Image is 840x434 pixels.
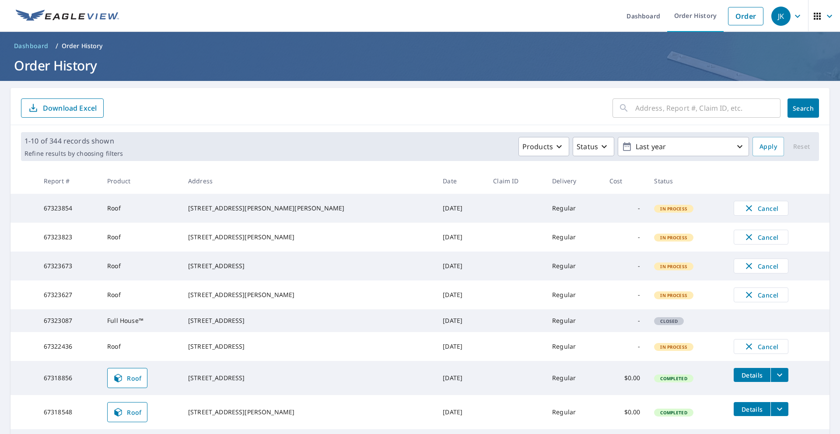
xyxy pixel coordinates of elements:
[573,137,614,156] button: Status
[728,7,763,25] a: Order
[100,223,181,252] td: Roof
[37,280,100,309] td: 67323627
[436,194,486,223] td: [DATE]
[43,103,97,113] p: Download Excel
[734,368,770,382] button: detailsBtn-67318856
[37,332,100,361] td: 67322436
[100,280,181,309] td: Roof
[752,137,784,156] button: Apply
[107,402,147,422] a: Roof
[602,395,647,429] td: $0.00
[24,136,123,146] p: 1-10 of 344 records shown
[577,141,598,152] p: Status
[545,168,602,194] th: Delivery
[10,39,52,53] a: Dashboard
[743,290,779,300] span: Cancel
[770,402,788,416] button: filesDropdownBtn-67318548
[436,309,486,332] td: [DATE]
[100,194,181,223] td: Roof
[522,141,553,152] p: Products
[602,280,647,309] td: -
[436,168,486,194] th: Date
[759,141,777,152] span: Apply
[545,361,602,395] td: Regular
[602,361,647,395] td: $0.00
[37,168,100,194] th: Report #
[37,223,100,252] td: 67323823
[486,168,545,194] th: Claim ID
[545,309,602,332] td: Regular
[188,408,429,416] div: [STREET_ADDRESS][PERSON_NAME]
[181,168,436,194] th: Address
[545,194,602,223] td: Regular
[21,98,104,118] button: Download Excel
[100,252,181,280] td: Roof
[107,368,147,388] a: Roof
[794,104,812,112] span: Search
[655,318,683,324] span: Closed
[743,341,779,352] span: Cancel
[188,316,429,325] div: [STREET_ADDRESS]
[188,290,429,299] div: [STREET_ADDRESS][PERSON_NAME]
[100,332,181,361] td: Roof
[734,339,788,354] button: Cancel
[739,371,765,379] span: Details
[518,137,569,156] button: Products
[62,42,103,50] p: Order History
[734,201,788,216] button: Cancel
[602,332,647,361] td: -
[188,204,429,213] div: [STREET_ADDRESS][PERSON_NAME][PERSON_NAME]
[734,259,788,273] button: Cancel
[545,252,602,280] td: Regular
[655,234,693,241] span: In Process
[655,206,693,212] span: In Process
[188,262,429,270] div: [STREET_ADDRESS]
[635,96,780,120] input: Address, Report #, Claim ID, etc.
[602,194,647,223] td: -
[602,252,647,280] td: -
[655,409,692,416] span: Completed
[734,287,788,302] button: Cancel
[10,39,829,53] nav: breadcrumb
[100,309,181,332] td: Full House™
[771,7,791,26] div: JK
[655,263,693,269] span: In Process
[37,194,100,223] td: 67323854
[647,168,727,194] th: Status
[545,395,602,429] td: Regular
[436,361,486,395] td: [DATE]
[655,292,693,298] span: In Process
[436,332,486,361] td: [DATE]
[113,407,142,417] span: Roof
[56,41,58,51] li: /
[436,280,486,309] td: [DATE]
[436,252,486,280] td: [DATE]
[734,402,770,416] button: detailsBtn-67318548
[602,223,647,252] td: -
[14,42,49,50] span: Dashboard
[37,252,100,280] td: 67323673
[545,223,602,252] td: Regular
[743,261,779,271] span: Cancel
[739,405,765,413] span: Details
[770,368,788,382] button: filesDropdownBtn-67318856
[16,10,119,23] img: EV Logo
[655,375,692,381] span: Completed
[436,223,486,252] td: [DATE]
[37,309,100,332] td: 67323087
[113,373,142,383] span: Roof
[37,361,100,395] td: 67318856
[602,168,647,194] th: Cost
[436,395,486,429] td: [DATE]
[188,374,429,382] div: [STREET_ADDRESS]
[100,168,181,194] th: Product
[188,342,429,351] div: [STREET_ADDRESS]
[602,309,647,332] td: -
[545,280,602,309] td: Regular
[24,150,123,157] p: Refine results by choosing filters
[743,203,779,213] span: Cancel
[743,232,779,242] span: Cancel
[188,233,429,241] div: [STREET_ADDRESS][PERSON_NAME]
[787,98,819,118] button: Search
[655,344,693,350] span: In Process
